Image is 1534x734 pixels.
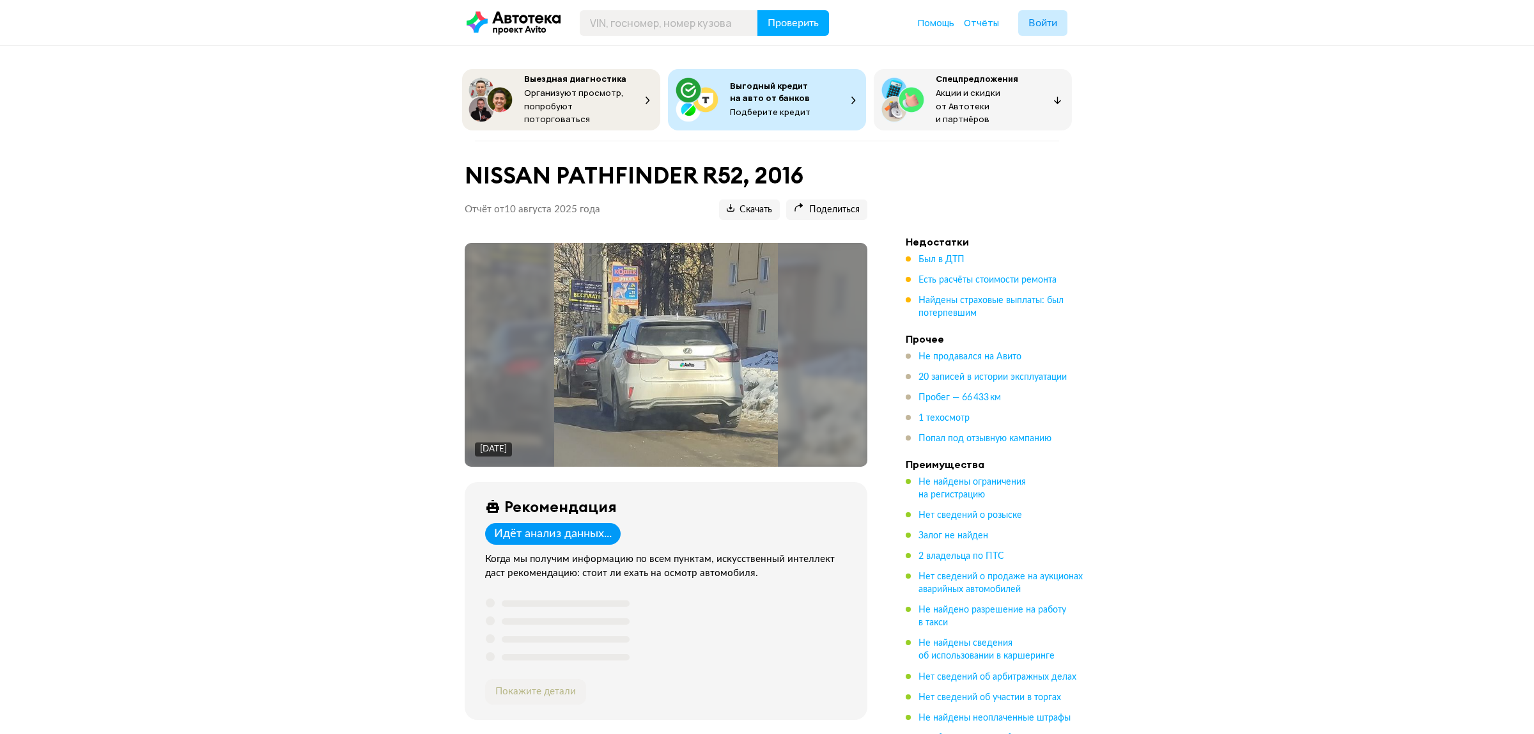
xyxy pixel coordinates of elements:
[554,243,778,467] img: Main car
[918,434,1051,443] span: Попал под отзывную кампанию
[918,255,965,264] span: Был в ДТП
[465,203,600,216] p: Отчёт от 10 августа 2025 года
[485,679,586,705] button: Покажите детали
[504,497,617,515] div: Рекомендация
[465,162,867,189] h1: NISSAN PATHFINDER R52, 2016
[730,80,810,104] span: Выгодный кредит на авто от банков
[727,204,772,216] span: Скачать
[918,572,1083,594] span: Нет сведений о продаже на аукционах аварийных автомобилей
[936,73,1018,84] span: Спецпредложения
[757,10,829,36] button: Проверить
[918,276,1057,285] span: Есть расчёты стоимости ремонта
[495,687,576,696] span: Покажите детали
[719,199,780,220] button: Скачать
[918,414,970,423] span: 1 техосмотр
[874,69,1072,130] button: СпецпредложенияАкции и скидки от Автотеки и партнёров
[964,17,999,29] a: Отчёты
[524,87,624,125] span: Организуют просмотр, попробуют поторговаться
[1028,18,1057,28] span: Войти
[918,639,1055,660] span: Не найдены сведения об использовании в каршеринге
[918,714,1071,722] span: Не найдены неоплаченные штрафы
[786,199,867,220] button: Поделиться
[918,296,1064,318] span: Найдены страховые выплаты: был потерпевшим
[918,693,1061,702] span: Нет сведений об участии в торгах
[580,10,758,36] input: VIN, госномер, номер кузова
[906,235,1085,248] h4: Недостатки
[794,204,860,216] span: Поделиться
[918,478,1026,499] span: Не найдены ограничения на регистрацию
[730,106,810,118] span: Подберите кредит
[906,458,1085,471] h4: Преимущества
[668,69,866,130] button: Выгодный кредит на авто от банковПодберите кредит
[936,87,1000,125] span: Акции и скидки от Автотеки и партнёров
[918,673,1076,682] span: Нет сведений об арбитражных делах
[768,18,819,28] span: Проверить
[918,352,1021,361] span: Не продавался на Авито
[524,73,626,84] span: Выездная диагностика
[494,527,612,541] div: Идёт анализ данных...
[918,511,1022,520] span: Нет сведений о розыске
[918,373,1067,382] span: 20 записей в истории эксплуатации
[485,552,852,581] div: Когда мы получим информацию по всем пунктам, искусственный интеллект даст рекомендацию: стоит ли ...
[906,332,1085,345] h4: Прочее
[480,444,507,455] div: [DATE]
[918,531,988,540] span: Залог не найден
[918,393,1001,402] span: Пробег — 66 433 км
[1018,10,1067,36] button: Войти
[918,552,1004,561] span: 2 владельца по ПТС
[918,17,954,29] a: Помощь
[462,69,660,130] button: Выездная диагностикаОрганизуют просмотр, попробуют поторговаться
[918,605,1066,627] span: Не найдено разрешение на работу в такси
